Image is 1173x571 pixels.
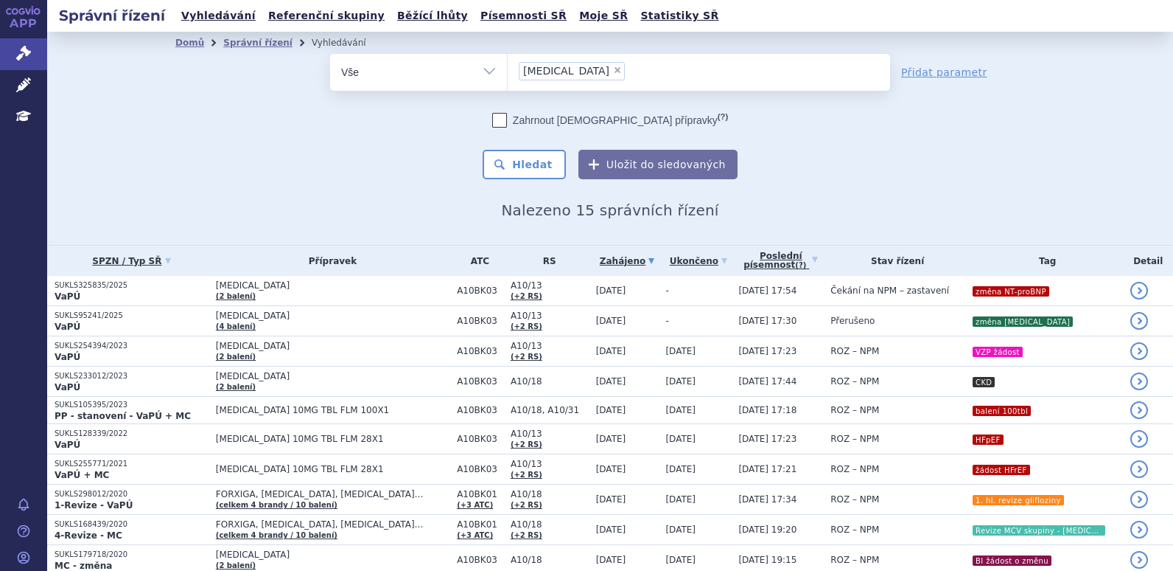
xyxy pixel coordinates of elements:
a: (2 balení) [216,292,256,300]
span: A10BK03 [457,405,503,415]
p: SUKLS128339/2022 [55,429,209,439]
button: Hledat [483,150,566,179]
span: [DATE] 19:15 [738,555,796,565]
span: A10/18 [511,555,589,565]
span: A10/18 [511,489,589,499]
a: (+2 RS) [511,440,542,449]
strong: VaPÚ [55,382,80,392]
span: [DATE] [596,464,626,474]
a: Statistiky SŘ [636,6,723,26]
a: Moje SŘ [575,6,632,26]
span: [DATE] [665,525,696,535]
span: A10BK01 [457,519,503,530]
a: detail [1130,491,1148,508]
span: A10/18 [511,519,589,530]
p: SUKLS298012/2020 [55,489,209,499]
a: (+3 ATC) [457,531,493,539]
span: A10BK03 [457,434,503,444]
input: [MEDICAL_DATA] [629,61,637,80]
p: SUKLS233012/2023 [55,371,209,381]
span: [DATE] [596,555,626,565]
span: ROZ – NPM [830,555,879,565]
span: [DATE] 17:18 [738,405,796,415]
strong: 1-Revize - VaPÚ [55,500,133,511]
p: SUKLS179718/2020 [55,550,209,560]
span: A10/13 [511,311,589,321]
a: (celkem 4 brandy / 10 balení) [216,501,337,509]
a: detail [1130,373,1148,390]
span: A10/13 [511,429,589,439]
span: A10BK03 [457,346,503,356]
i: VZP žádost [973,347,1023,357]
th: Přípravek [209,246,449,276]
span: A10/18, A10/31 [511,405,589,415]
span: [DATE] 17:21 [738,464,796,474]
a: (2 balení) [216,561,256,570]
span: [DATE] 17:23 [738,434,796,444]
i: 1. hl. revize glifloziny [973,495,1064,505]
span: ROZ – NPM [830,525,879,535]
p: SUKLS105395/2023 [55,400,209,410]
span: Přerušeno [830,316,875,326]
a: detail [1130,401,1148,419]
a: (+2 RS) [511,292,542,300]
span: ROZ – NPM [830,346,879,356]
span: ROZ – NPM [830,434,879,444]
a: Referenční skupiny [264,6,389,26]
span: [MEDICAL_DATA] [216,341,449,351]
span: [DATE] [596,405,626,415]
a: Vyhledávání [177,6,260,26]
i: změna [MEDICAL_DATA] [973,316,1073,327]
span: ROZ – NPM [830,376,879,387]
h2: Správní řízení [47,5,177,26]
span: FORXIGA, [MEDICAL_DATA], [MEDICAL_DATA]… [216,519,449,530]
a: (+2 RS) [511,471,542,479]
strong: MC - změna [55,561,112,571]
p: SUKLS254394/2023 [55,341,209,351]
i: BI žádost o změnu [973,556,1051,566]
a: (celkem 4 brandy / 10 balení) [216,531,337,539]
span: A10BK03 [457,316,503,326]
i: balení 100tbl [973,406,1031,416]
a: Poslednípísemnost(?) [738,246,823,276]
strong: PP - stanovení - VaPÚ + MC [55,411,191,421]
span: [DATE] [665,346,696,356]
span: ROZ – NPM [830,494,879,505]
a: detail [1130,312,1148,330]
span: ROZ – NPM [830,464,879,474]
a: detail [1130,282,1148,300]
th: Tag [964,246,1123,276]
th: RS [503,246,589,276]
th: ATC [449,246,503,276]
span: Nalezeno 15 správních řízení [501,201,718,219]
i: změna NT-proBNP [973,286,1049,297]
p: SUKLS168439/2020 [55,519,209,530]
span: ROZ – NPM [830,405,879,415]
i: Revize MCV skupiny - [MEDICAL_DATA] [973,525,1105,536]
strong: VaPÚ [55,440,80,450]
a: (+2 RS) [511,501,542,509]
span: [DATE] [665,464,696,474]
span: [DATE] 17:23 [738,346,796,356]
i: žádost HFrEF [973,465,1030,475]
a: detail [1130,430,1148,448]
span: [DATE] 19:20 [738,525,796,535]
strong: VaPÚ [55,291,80,302]
span: [MEDICAL_DATA] [216,371,449,381]
a: Písemnosti SŘ [476,6,571,26]
span: [DATE] [596,376,626,387]
a: (2 balení) [216,353,256,361]
span: A10/13 [511,280,589,291]
a: (+2 RS) [511,322,542,331]
a: detail [1130,521,1148,539]
span: [DATE] [665,555,696,565]
span: [DATE] [596,346,626,356]
span: [DATE] [665,405,696,415]
span: [DATE] [596,434,626,444]
strong: VaPÚ [55,352,80,362]
span: [MEDICAL_DATA] [216,550,449,560]
a: detail [1130,460,1148,478]
span: [DATE] [596,525,626,535]
span: [DATE] [596,316,626,326]
abbr: (?) [795,261,806,270]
